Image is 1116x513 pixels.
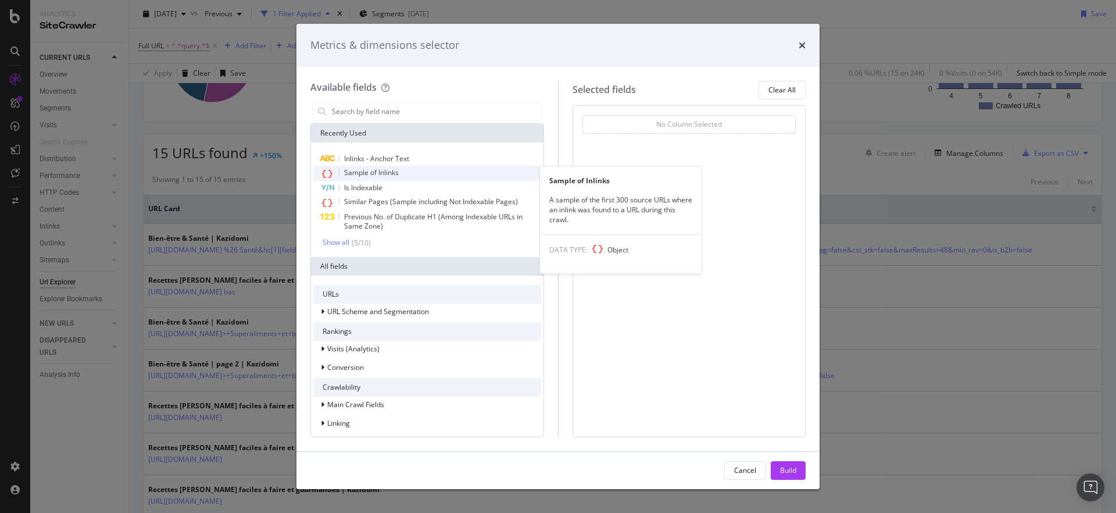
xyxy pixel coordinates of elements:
div: ( 5 / 10 ) [349,238,371,248]
div: Sample of Inlinks [540,176,702,186]
div: No Column Selected [656,119,722,129]
div: A sample of the first 300 source URLs where an inlink was found to a URL during this crawl. [540,195,702,225]
div: Show all [323,238,349,247]
div: Cancel [734,465,756,475]
div: All fields [311,257,543,276]
span: Linking [327,418,350,428]
button: Cancel [724,461,766,480]
div: Crawlability [313,378,541,397]
input: Search by field name [331,103,541,120]
div: Clear All [768,85,796,95]
div: Rankings [313,322,541,341]
span: Sample of Inlinks [344,168,399,177]
div: modal [296,24,820,489]
span: Previous No. of Duplicate H1 (Among Indexable URLs in Same Zone) [344,212,523,231]
div: Metrics & dimensions selector [310,38,459,53]
span: Visits (Analytics) [327,344,380,354]
div: URLs [313,285,541,304]
span: Object [607,245,628,255]
div: Available fields [310,81,377,94]
div: Selected fields [573,83,636,97]
span: Inlinks - Anchor Text [344,154,409,163]
div: Recently Used [311,124,543,142]
button: Clear All [759,81,806,99]
div: Open Intercom Messenger [1076,473,1104,501]
span: Similar Pages (Sample including Not Indexable Pages) [344,197,518,206]
span: Conversion [327,362,364,372]
div: Build [780,465,796,475]
span: Is Indexable [344,183,382,193]
div: times [799,38,806,53]
button: Build [771,461,806,480]
span: DATA TYPE: [549,245,588,255]
span: Main Crawl Fields [327,400,384,409]
span: URL Scheme and Segmentation [327,307,429,316]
